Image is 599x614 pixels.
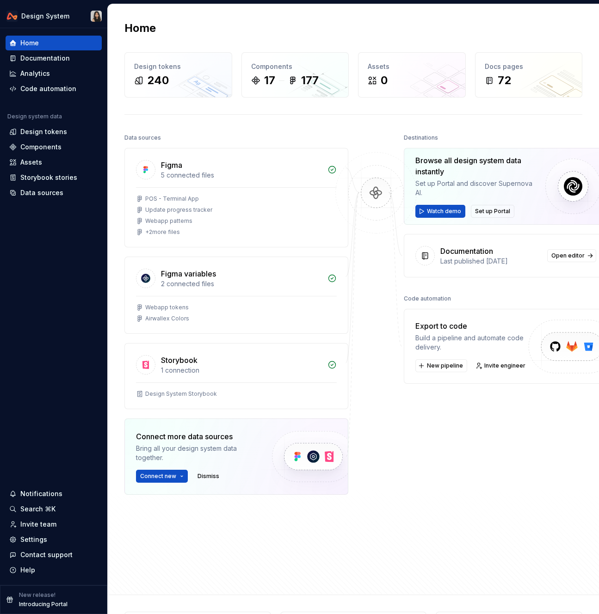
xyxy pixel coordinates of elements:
[6,532,102,547] a: Settings
[415,333,530,352] div: Build a pipeline and automate code delivery.
[440,246,493,257] div: Documentation
[198,473,219,480] span: Dismiss
[140,473,176,480] span: Connect new
[427,208,461,215] span: Watch demo
[475,52,583,98] a: Docs pages72
[145,217,192,225] div: Webapp patterns
[415,359,467,372] button: New pipeline
[404,292,451,305] div: Code automation
[124,343,348,409] a: Storybook1 connectionDesign System Storybook
[20,54,70,63] div: Documentation
[6,547,102,562] button: Contact support
[91,11,102,22] img: Xiangjun
[484,362,525,369] span: Invite engineer
[20,84,76,93] div: Code automation
[241,52,349,98] a: Components17177
[20,504,56,514] div: Search ⌘K
[264,73,275,88] div: 17
[147,73,169,88] div: 240
[134,62,222,71] div: Design tokens
[7,113,62,120] div: Design system data
[20,520,56,529] div: Invite team
[6,563,102,577] button: Help
[415,155,538,177] div: Browse all design system data instantly
[20,158,42,167] div: Assets
[6,51,102,66] a: Documentation
[21,12,69,21] div: Design System
[124,131,161,144] div: Data sources
[136,444,256,462] div: Bring all your design system data together.
[6,185,102,200] a: Data sources
[2,6,105,26] button: Design SystemXiangjun
[6,155,102,170] a: Assets
[20,38,39,48] div: Home
[473,359,530,372] a: Invite engineer
[475,208,510,215] span: Set up Portal
[6,140,102,154] a: Components
[381,73,388,88] div: 0
[415,205,465,218] button: Watch demo
[6,66,102,81] a: Analytics
[415,179,538,197] div: Set up Portal and discover Supernova AI.
[161,268,216,279] div: Figma variables
[6,124,102,139] a: Design tokens
[6,170,102,185] a: Storybook stories
[20,188,63,197] div: Data sources
[547,249,596,262] a: Open editor
[20,142,62,152] div: Components
[20,69,50,78] div: Analytics
[124,257,348,334] a: Figma variables2 connected filesWebapp tokensAirwallex Colors
[6,81,102,96] a: Code automation
[20,565,35,575] div: Help
[145,206,212,214] div: Update progress tracker
[20,550,73,559] div: Contact support
[358,52,466,98] a: Assets0
[124,52,232,98] a: Design tokens240
[6,11,18,22] img: 0733df7c-e17f-4421-95a9-ced236ef1ff0.png
[301,73,319,88] div: 177
[6,517,102,532] a: Invite team
[193,470,223,483] button: Dismiss
[145,228,180,236] div: + 2 more files
[20,173,77,182] div: Storybook stories
[551,252,585,259] span: Open editor
[145,304,189,311] div: Webapp tokens
[161,279,322,289] div: 2 connected files
[19,601,68,608] p: Introducing Portal
[124,21,156,36] h2: Home
[20,127,67,136] div: Design tokens
[20,489,62,498] div: Notifications
[427,362,463,369] span: New pipeline
[161,366,322,375] div: 1 connection
[161,171,322,180] div: 5 connected files
[6,36,102,50] a: Home
[404,131,438,144] div: Destinations
[124,148,348,247] a: Figma5 connected filesPOS - Terminal AppUpdate progress trackerWebapp patterns+2more files
[498,73,511,88] div: 72
[161,160,182,171] div: Figma
[145,195,199,203] div: POS - Terminal App
[251,62,340,71] div: Components
[20,535,47,544] div: Settings
[415,320,530,332] div: Export to code
[19,591,56,599] p: New release!
[6,486,102,501] button: Notifications
[368,62,456,71] div: Assets
[145,390,217,398] div: Design System Storybook
[145,315,189,322] div: Airwallex Colors
[136,431,256,442] div: Connect more data sources
[471,205,514,218] button: Set up Portal
[6,502,102,516] button: Search ⌘K
[440,257,542,266] div: Last published [DATE]
[136,470,188,483] button: Connect new
[485,62,573,71] div: Docs pages
[161,355,198,366] div: Storybook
